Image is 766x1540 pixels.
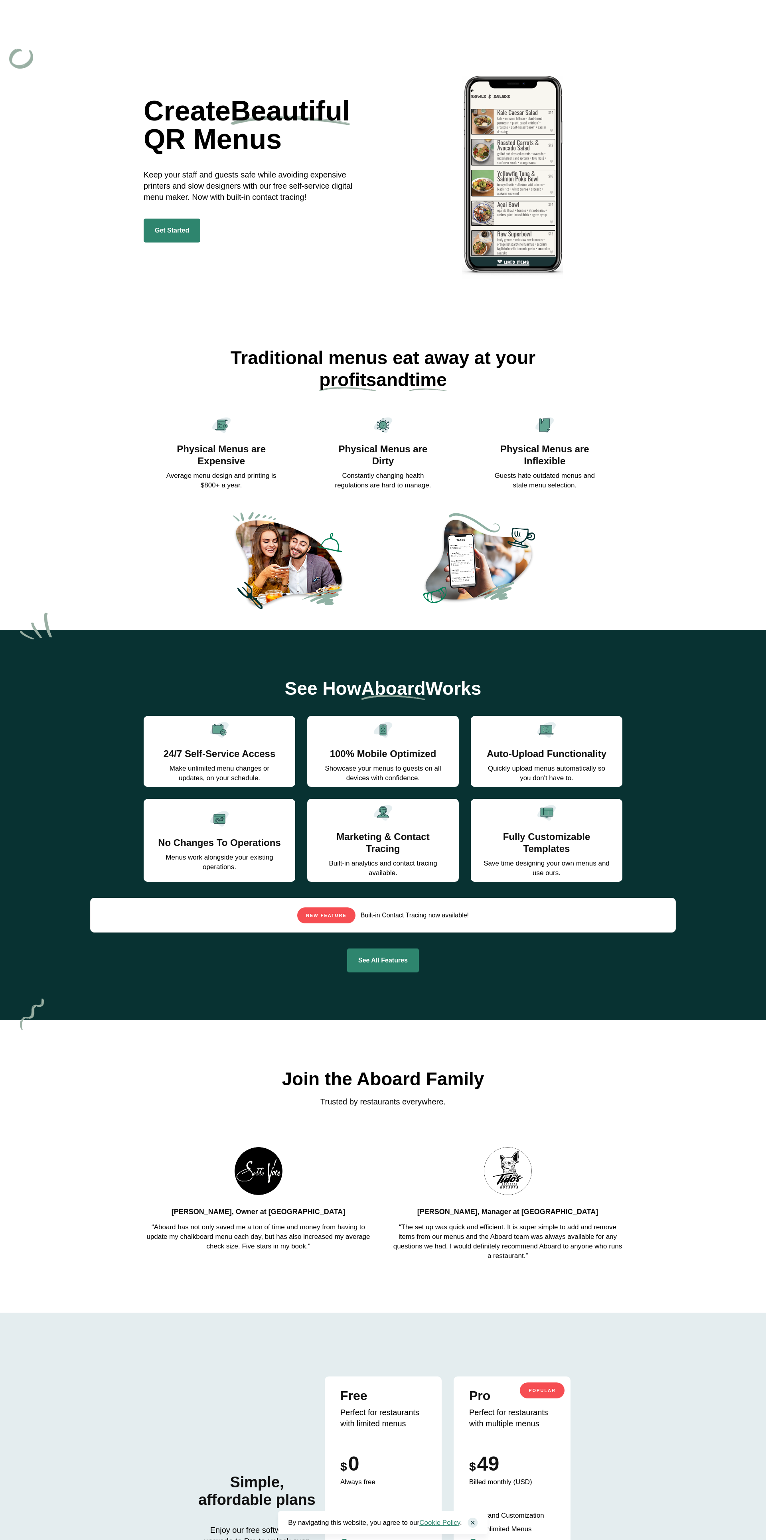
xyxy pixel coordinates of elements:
h3: 0 [340,1453,375,1477]
h3: Join the Aboard Family [144,1068,622,1090]
h4: [PERSON_NAME], Owner at [GEOGRAPHIC_DATA] [144,1207,373,1217]
p: Showcase your menus to guests on all devices with confidence. [320,764,446,783]
h3: 100% Mobile Optimized [330,748,436,760]
a: Cookie Policy [419,1519,460,1526]
div: carousel [403,76,622,279]
h3: Marketing & Contact Tracing [320,831,446,855]
p: Built-in Contact Tracing now available! [361,911,469,920]
p: “The set up was quick and efficient. It is super simple to add and remove items from our menus an... [393,1223,622,1261]
div: 1 of 5 [403,76,622,279]
span: $ [340,1455,347,1477]
h3: Physical Menus are Expensive [166,443,277,467]
h2: Pro [469,1388,490,1403]
p: Brand Customization [352,1511,415,1520]
span: Beautiful [231,97,350,125]
span: Aboard [361,678,425,700]
div: New Feature [297,907,355,923]
p: Keep your staff and guests safe while avoiding expensive printers and slow designers with our fre... [144,169,363,203]
p: By navigating this website, you agree to our . [288,1518,462,1528]
h4: [PERSON_NAME], Manager at [GEOGRAPHIC_DATA] [393,1207,622,1217]
p: Menus work alongside your existing operations. [156,853,282,872]
p: Unlimited Menus [481,1524,532,1534]
p: Guests hate outdated menus and stale menu selection. [489,471,600,490]
h3: Physical Menus are Dirty [327,443,438,467]
h3: Auto-Upload Functionality [487,748,606,760]
span: $ [469,1455,476,1477]
div: previous slide [403,76,435,279]
h3: 24/7 Self-Service Access [164,748,276,760]
p: Perfect for restaurants with limited menus [340,1407,426,1429]
p: “Aboard has not only saved me a ton of time and money from having to update my chalkboard menu ea... [144,1223,373,1251]
p: Average menu design and printing is $800+ a year. [166,471,277,490]
h1: Create QR Menus [144,97,363,153]
span: profits [319,369,376,391]
h3: Physical Menus are Inflexible [489,443,600,467]
div: popular [520,1382,565,1398]
h2: Free [340,1388,367,1403]
h3: No Changes To Operations [158,837,281,849]
p: Make unlimited menu changes or updates, on your schedule. [156,764,282,783]
a: See All Features [347,948,419,972]
p: Built-in analytics and contact tracing available. [320,859,446,878]
p: Brand Customization [481,1511,544,1520]
h2: See How Works [38,678,728,700]
h3: Fully Customizable Templates [484,831,610,855]
p: Always free [340,1477,375,1487]
p: Perfect for restaurants with multiple menus [469,1407,555,1429]
p: Save time designing your own menus and use ours. [484,859,610,878]
p: Constantly changing health regulations are hard to manage. [327,471,438,490]
a: Get Started [144,219,200,243]
h1: Simple, affordable plans [195,1473,318,1508]
p: Trusted by restaurants everywhere. [144,1096,622,1107]
h3: 49 [469,1453,532,1477]
div: next slide [590,76,622,279]
span: time [409,369,447,391]
p: Quickly upload menus automatically so you don't have to. [484,764,610,783]
h2: Traditional menus eat away at your and [215,347,551,391]
p: Billed monthly (USD) [469,1477,532,1487]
